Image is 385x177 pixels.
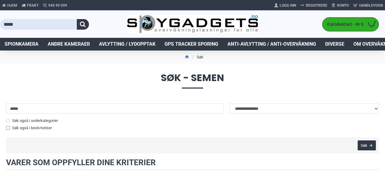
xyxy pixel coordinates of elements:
h2: Varer som oppfyller dine kriterier [6,158,379,170]
span: Frakt [27,3,39,8]
a: 0 produkt(er) - Kr 0 [322,18,379,31]
span: Hjem [7,3,17,8]
a: Registrere [298,1,329,10]
span: Avlytting / Lydopptak [99,41,155,48]
input: Søk også i beskrivelser [6,126,10,130]
input: Søk også i underkategorier [6,119,10,123]
a: Diverse [321,38,349,51]
a: Avlytting / Lydopptak [94,38,160,51]
span: Handlevogn [359,3,383,8]
a: GPS Tracker Sporing [160,38,223,51]
span: Søk - semen [6,73,379,88]
span: Anti-avlytting / Anti-overvåkning [227,41,316,48]
button: Søk [358,140,376,150]
span: GPS Tracker Sporing [165,41,218,48]
span: Registrere [306,3,327,8]
label: Søk også i beskrivelser [6,125,52,131]
span: Andre kameraer [48,41,90,48]
span: Diverse [325,41,344,48]
span: Spionkamera [5,41,39,48]
span: 0 produkt(er) - Kr 0 [322,21,365,28]
span: Søk [361,143,367,147]
a: Andre kameraer [43,38,94,51]
span: Logg Inn [280,3,296,8]
img: SpyGadgets.no [127,15,258,34]
a: Handlevogn [351,1,385,10]
a: Anti-avlytting / Anti-overvåkning [223,38,321,51]
a: Konto [329,1,351,10]
span: 940 99 099 [48,3,67,8]
label: Søk også i underkategorier [6,118,58,124]
a: Logg Inn [272,1,298,10]
span: Konto [337,3,349,8]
